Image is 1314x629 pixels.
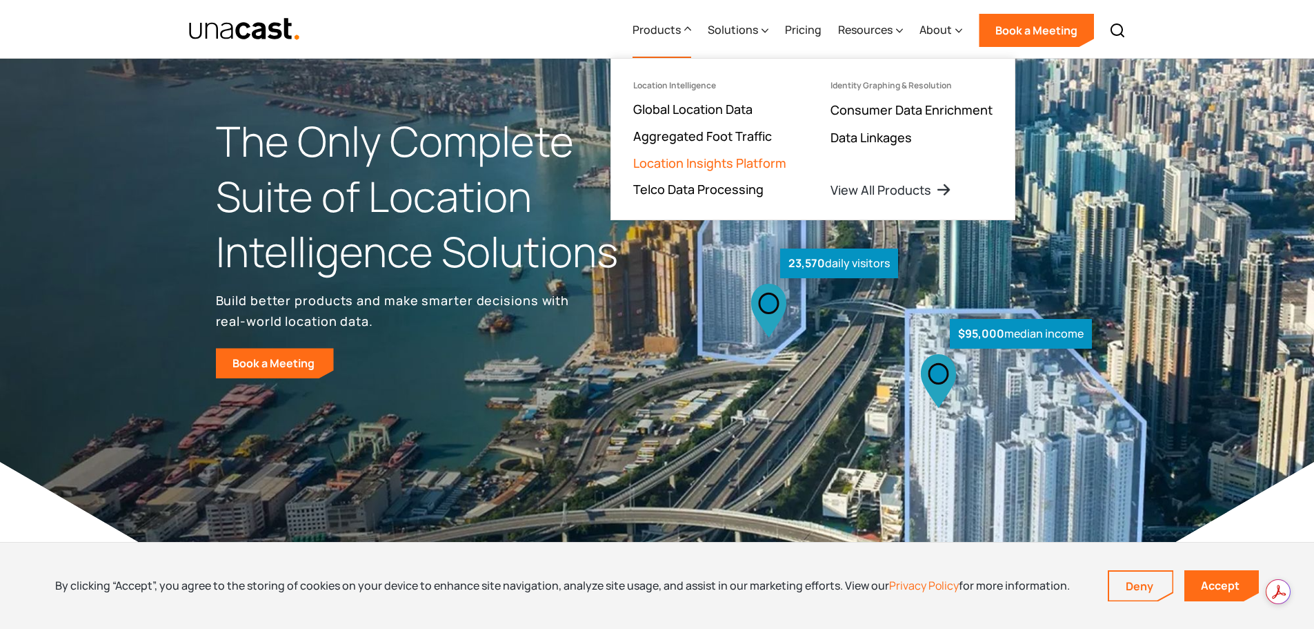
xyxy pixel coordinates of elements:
a: Data Linkages [830,129,912,146]
a: Pricing [785,2,822,59]
div: By clicking “Accept”, you agree to the storing of cookies on your device to enhance site navigati... [55,578,1070,593]
div: Location Intelligence [633,81,716,90]
div: Resources [838,21,893,38]
a: Consumer Data Enrichment [830,101,993,118]
a: home [188,17,301,41]
a: Privacy Policy [889,578,959,593]
a: Aggregated Foot Traffic [633,128,772,144]
div: Resources [838,2,903,59]
a: View All Products [830,182,952,198]
div: Solutions [708,21,758,38]
img: Search icon [1109,22,1126,39]
a: Deny [1109,572,1173,601]
div: About [919,2,962,59]
div: daily visitors [780,249,898,278]
a: Global Location Data [633,101,753,117]
h1: The Only Complete Suite of Location Intelligence Solutions [216,114,657,279]
div: Identity Graphing & Resolution [830,81,952,90]
div: Products [633,2,691,59]
p: Build better products and make smarter decisions with real-world location data. [216,290,575,331]
nav: Products [610,58,1015,220]
img: Unacast text logo [188,17,301,41]
div: About [919,21,952,38]
strong: 23,570 [788,255,825,271]
div: Products [633,21,681,38]
div: median income [950,319,1092,349]
a: Book a Meeting [216,348,334,378]
a: Book a Meeting [979,14,1094,47]
a: Accept [1184,570,1259,601]
a: Telco Data Processing [633,181,764,197]
strong: $95,000 [958,326,1004,341]
a: Location Insights Platform [633,155,786,171]
div: Solutions [708,2,768,59]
